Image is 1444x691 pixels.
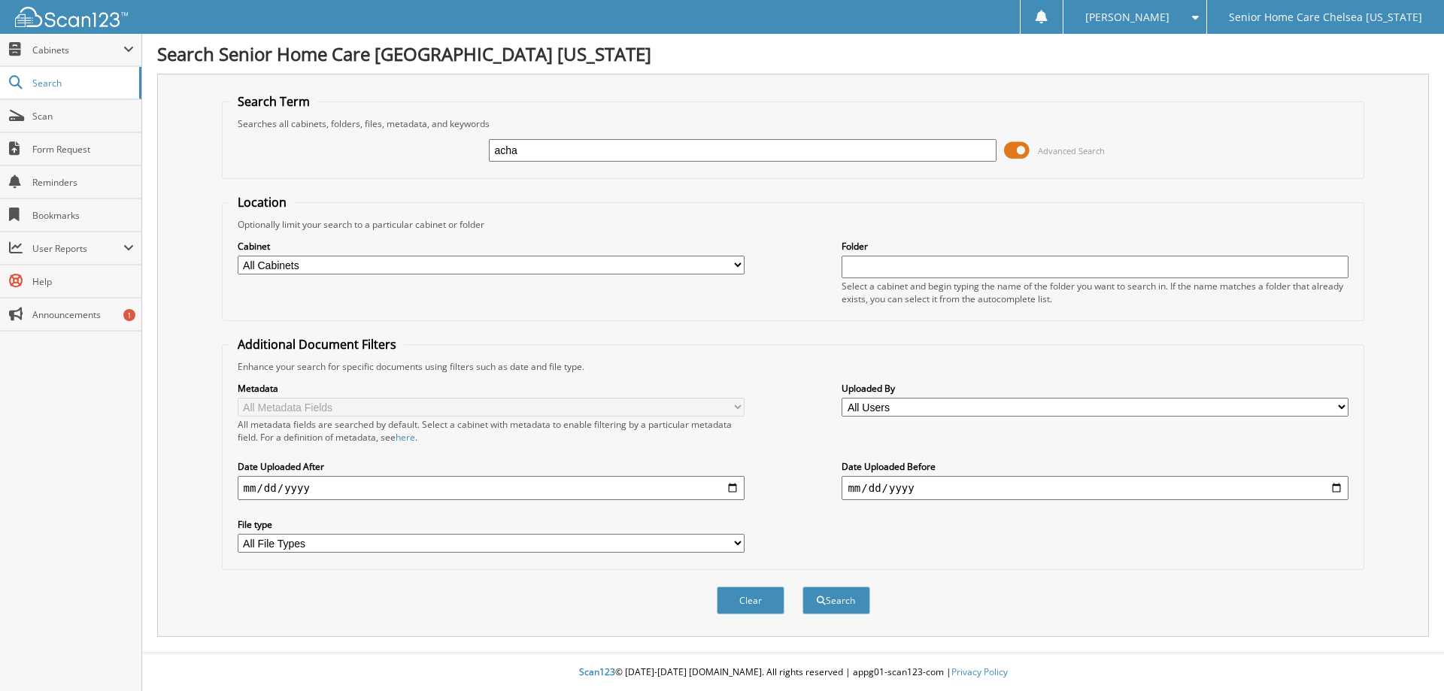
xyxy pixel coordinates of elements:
div: © [DATE]-[DATE] [DOMAIN_NAME]. All rights reserved | appg01-scan123-com | [142,654,1444,691]
label: Folder [842,240,1348,253]
button: Clear [717,586,784,614]
span: Cabinets [32,44,123,56]
input: end [842,476,1348,500]
span: Senior Home Care Chelsea [US_STATE] [1229,13,1422,22]
label: Date Uploaded Before [842,460,1348,473]
span: [PERSON_NAME] [1085,13,1169,22]
legend: Additional Document Filters [230,336,404,353]
iframe: Chat Widget [1369,619,1444,691]
button: Search [802,586,870,614]
input: start [238,476,745,500]
div: Enhance your search for specific documents using filters such as date and file type. [230,360,1357,373]
span: User Reports [32,242,123,255]
h1: Search Senior Home Care [GEOGRAPHIC_DATA] [US_STATE] [157,41,1429,66]
span: Announcements [32,308,134,321]
span: Search [32,77,132,89]
legend: Location [230,194,294,211]
div: Searches all cabinets, folders, files, metadata, and keywords [230,117,1357,130]
a: Privacy Policy [951,665,1008,678]
label: Uploaded By [842,382,1348,395]
div: Select a cabinet and begin typing the name of the folder you want to search in. If the name match... [842,280,1348,305]
span: Advanced Search [1038,145,1105,156]
div: Optionally limit your search to a particular cabinet or folder [230,218,1357,231]
img: scan123-logo-white.svg [15,7,128,27]
span: Scan123 [579,665,615,678]
span: Reminders [32,176,134,189]
div: 1 [123,309,135,321]
span: Scan [32,110,134,123]
a: here [396,431,415,444]
label: Metadata [238,382,745,395]
label: Date Uploaded After [238,460,745,473]
div: All metadata fields are searched by default. Select a cabinet with metadata to enable filtering b... [238,418,745,444]
label: File type [238,518,745,531]
legend: Search Term [230,93,317,110]
span: Bookmarks [32,209,134,222]
span: Help [32,275,134,288]
span: Form Request [32,143,134,156]
label: Cabinet [238,240,745,253]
